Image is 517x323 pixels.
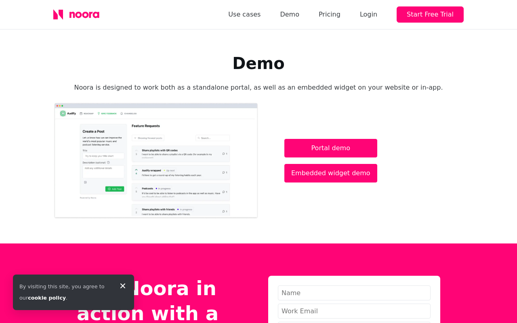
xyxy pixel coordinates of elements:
[228,9,261,20] a: Use cases
[284,164,377,182] a: Embedded widget demo
[284,139,377,157] a: Portal demo
[28,295,66,301] a: cookie policy
[19,281,111,304] div: By visiting this site, you agree to our .
[397,6,464,23] button: Start Free Trial
[280,9,299,20] a: Demo
[53,102,258,219] img: A preview of Noora's standalone portal
[319,9,340,20] a: Pricing
[278,285,431,300] input: Name
[278,304,431,319] input: Work Email
[360,9,377,20] div: Login
[53,83,464,92] p: Noora is designed to work both as a standalone portal, as well as an embedded widget on your webs...
[53,54,464,73] h1: Demo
